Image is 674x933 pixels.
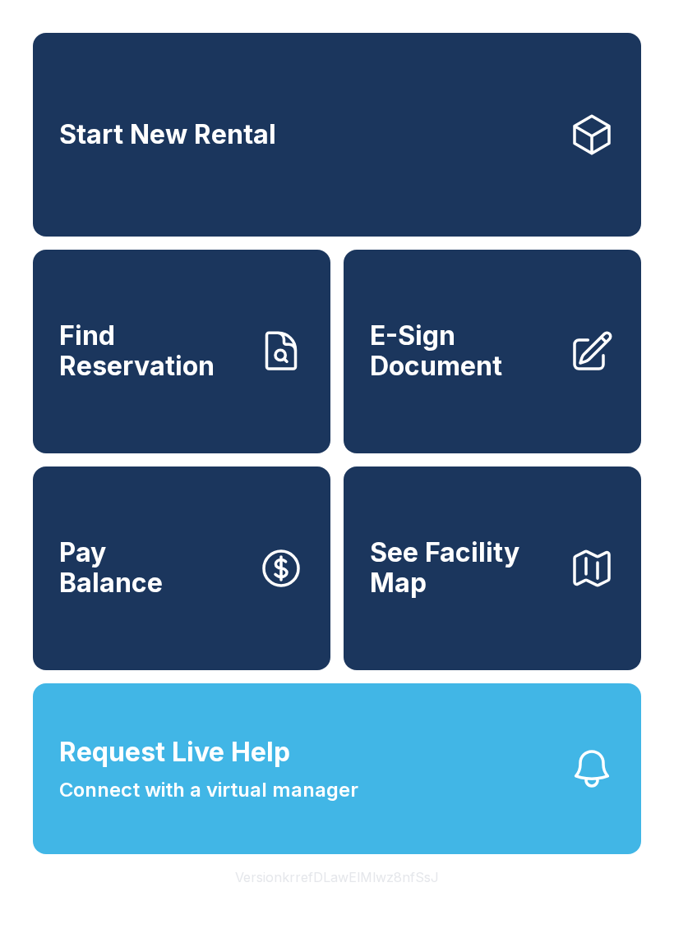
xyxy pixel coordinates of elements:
button: PayBalance [33,466,330,670]
span: Pay Balance [59,538,163,598]
button: VersionkrrefDLawElMlwz8nfSsJ [222,854,452,900]
a: Find Reservation [33,250,330,453]
a: Start New Rental [33,33,641,237]
a: E-Sign Document [344,250,641,453]
span: Start New Rental [59,120,276,150]
span: E-Sign Document [370,321,556,381]
button: See Facility Map [344,466,641,670]
span: Connect with a virtual manager [59,775,358,805]
span: Request Live Help [59,733,290,772]
span: Find Reservation [59,321,245,381]
button: Request Live HelpConnect with a virtual manager [33,683,641,854]
span: See Facility Map [370,538,556,598]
